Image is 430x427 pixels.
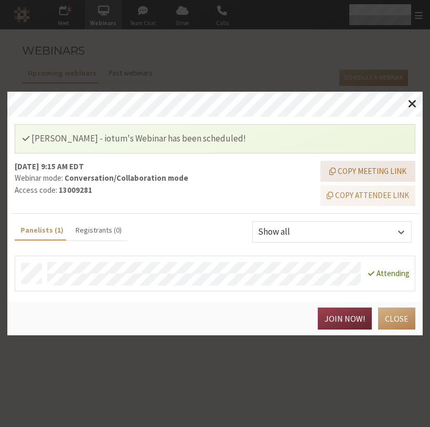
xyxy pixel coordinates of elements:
button: Copy attendee link [320,185,415,206]
button: Registrants (0) [69,221,127,239]
span: [PERSON_NAME] - iotum's Webinar has been scheduled! [23,133,246,144]
button: Close [378,308,415,330]
button: Copy meeting link [320,161,415,182]
div: Show all [258,225,308,239]
p: Access code: [15,184,313,196]
strong: 13009281 [59,185,92,195]
button: Join now! [318,308,372,330]
span: Attending [377,268,410,278]
p: Webinar mode: [15,172,313,184]
strong: [DATE] 9:15 AM EDT [15,161,84,173]
strong: Conversation/Collaboration mode [64,173,188,183]
button: Panelists (1) [15,221,69,239]
button: Close modal [402,92,423,116]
